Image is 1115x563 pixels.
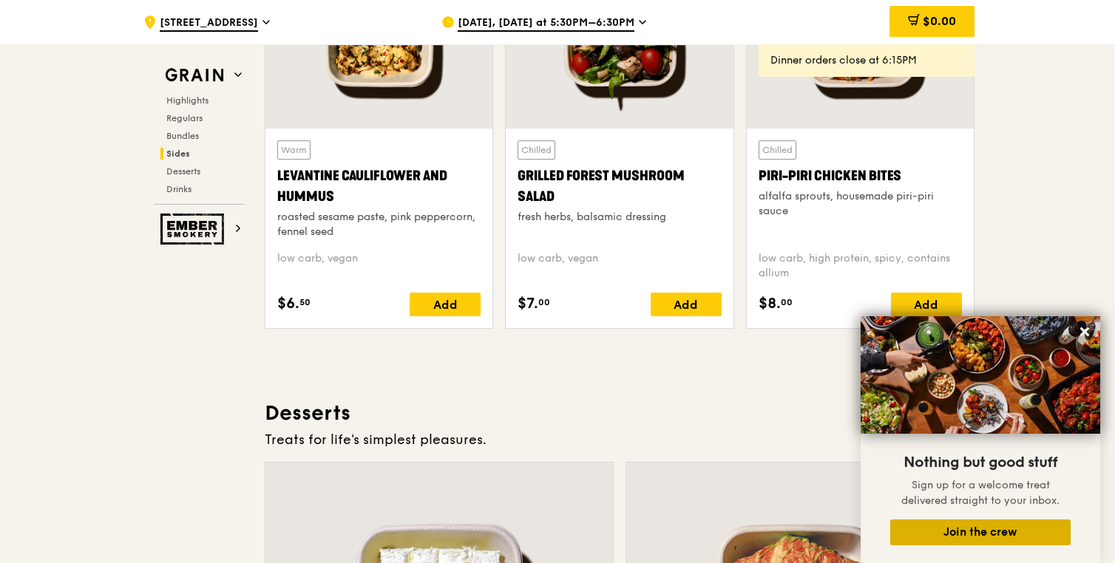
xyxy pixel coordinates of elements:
[160,62,228,89] img: Grain web logo
[770,53,963,68] div: Dinner orders close at 6:15PM
[759,166,962,186] div: Piri-piri Chicken Bites
[538,296,550,308] span: 00
[923,14,956,28] span: $0.00
[458,16,634,32] span: [DATE], [DATE] at 5:30PM–6:30PM
[518,210,721,225] div: fresh herbs, balsamic dressing
[904,454,1057,471] span: Nothing but good stuff
[901,479,1060,507] span: Sign up for a welcome treat delivered straight to your inbox.
[299,296,311,308] span: 50
[1073,320,1097,344] button: Close
[166,166,200,177] span: Desserts
[759,293,781,315] span: $8.
[277,166,481,207] div: Levantine Cauliflower and Hummus
[277,140,311,160] div: Warm
[759,140,796,160] div: Chilled
[166,149,190,159] span: Sides
[166,113,203,123] span: Regulars
[166,95,209,106] span: Highlights
[166,184,192,194] span: Drinks
[518,166,721,207] div: Grilled Forest Mushroom Salad
[166,131,199,141] span: Bundles
[759,189,962,219] div: alfalfa sprouts, housemade piri-piri sauce
[781,296,793,308] span: 00
[410,293,481,316] div: Add
[265,400,975,426] h3: Desserts
[160,16,258,32] span: [STREET_ADDRESS]
[518,293,538,315] span: $7.
[277,251,481,281] div: low carb, vegan
[518,140,555,160] div: Chilled
[891,293,962,316] div: Add
[277,293,299,315] span: $6.
[160,214,228,245] img: Ember Smokery web logo
[890,519,1071,545] button: Join the crew
[759,251,962,281] div: low carb, high protein, spicy, contains allium
[651,293,722,316] div: Add
[277,210,481,239] div: roasted sesame paste, pink peppercorn, fennel seed
[518,251,721,281] div: low carb, vegan
[265,429,975,450] div: Treats for life's simplest pleasures.
[861,316,1100,434] img: DSC07876-Edit02-Large.jpeg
